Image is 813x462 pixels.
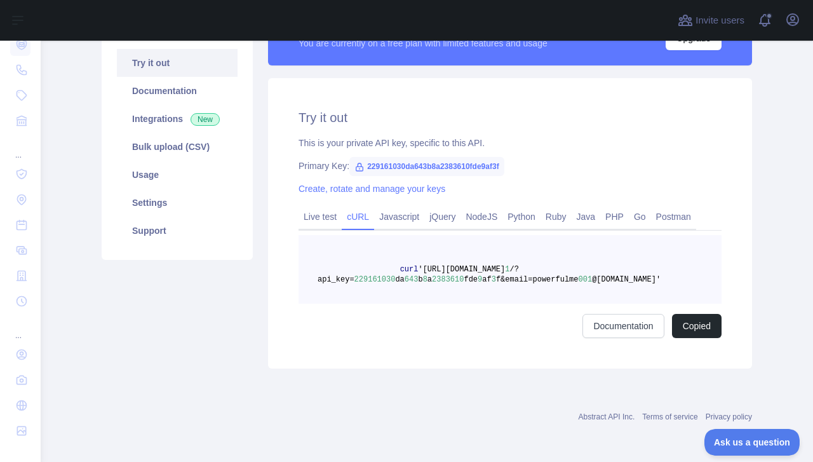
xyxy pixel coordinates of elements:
[191,113,220,126] span: New
[423,275,427,284] span: 8
[299,137,722,149] div: This is your private API key, specific to this API.
[579,275,593,284] span: 001
[117,105,238,133] a: Integrations New
[478,275,482,284] span: 9
[572,207,601,227] a: Java
[505,265,509,274] span: 1
[299,37,548,50] div: You are currently on a free plan with limited features and usage
[354,275,396,284] span: 229161030
[579,412,635,421] a: Abstract API Inc.
[675,10,747,31] button: Invite users
[706,412,752,421] a: Privacy policy
[492,275,496,284] span: 3
[704,429,800,456] iframe: Toggle Customer Support
[672,314,722,338] button: Copied
[541,207,572,227] a: Ruby
[482,275,491,284] span: af
[117,189,238,217] a: Settings
[342,207,374,227] a: cURL
[400,265,419,274] span: curl
[424,207,460,227] a: jQuery
[10,315,30,341] div: ...
[405,275,419,284] span: 643
[432,275,464,284] span: 2383610
[349,157,504,176] span: 229161030da643b8a2383610fde9af3f
[10,135,30,160] div: ...
[299,184,445,194] a: Create, rotate and manage your keys
[117,49,238,77] a: Try it out
[374,207,424,227] a: Javascript
[299,109,722,126] h2: Try it out
[418,275,422,284] span: b
[418,265,505,274] span: '[URL][DOMAIN_NAME]
[502,207,541,227] a: Python
[299,207,342,227] a: Live test
[582,314,664,338] a: Documentation
[460,207,502,227] a: NodeJS
[642,412,697,421] a: Terms of service
[496,275,579,284] span: f&email=powerfulme
[395,275,404,284] span: da
[117,133,238,161] a: Bulk upload (CSV)
[117,217,238,245] a: Support
[117,77,238,105] a: Documentation
[464,275,478,284] span: fde
[592,275,661,284] span: @[DOMAIN_NAME]'
[299,160,722,172] div: Primary Key:
[651,207,696,227] a: Postman
[117,161,238,189] a: Usage
[600,207,629,227] a: PHP
[695,13,744,28] span: Invite users
[427,275,432,284] span: a
[629,207,651,227] a: Go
